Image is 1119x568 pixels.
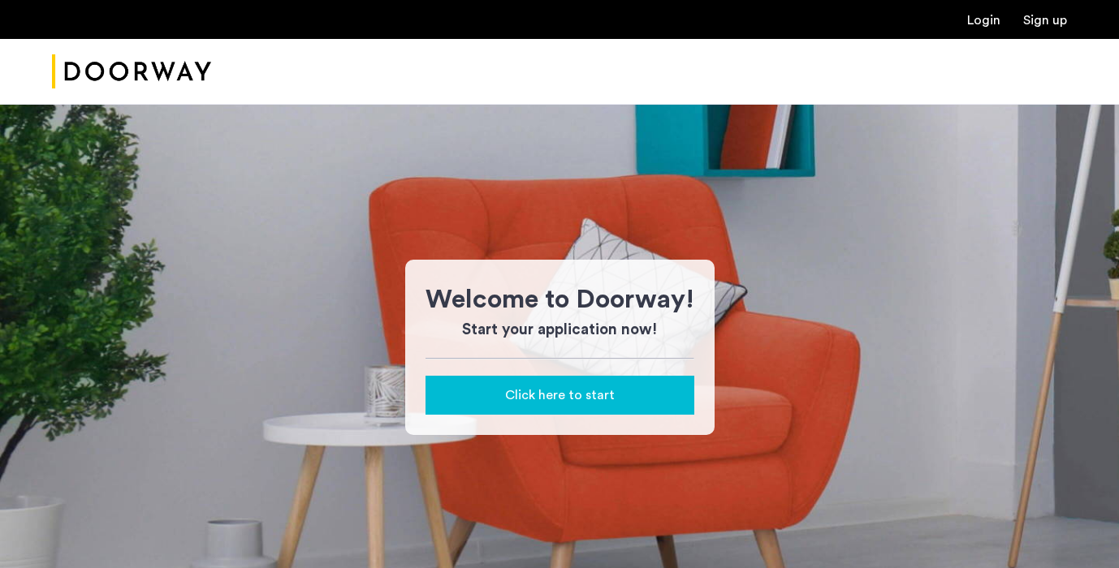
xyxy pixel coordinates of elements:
[426,319,694,342] h3: Start your application now!
[52,41,211,102] img: logo
[505,385,615,405] span: Click here to start
[967,14,1000,27] a: Login
[426,280,694,319] h1: Welcome to Doorway!
[52,41,211,102] a: Cazamio Logo
[426,376,694,415] button: button
[1023,14,1067,27] a: Registration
